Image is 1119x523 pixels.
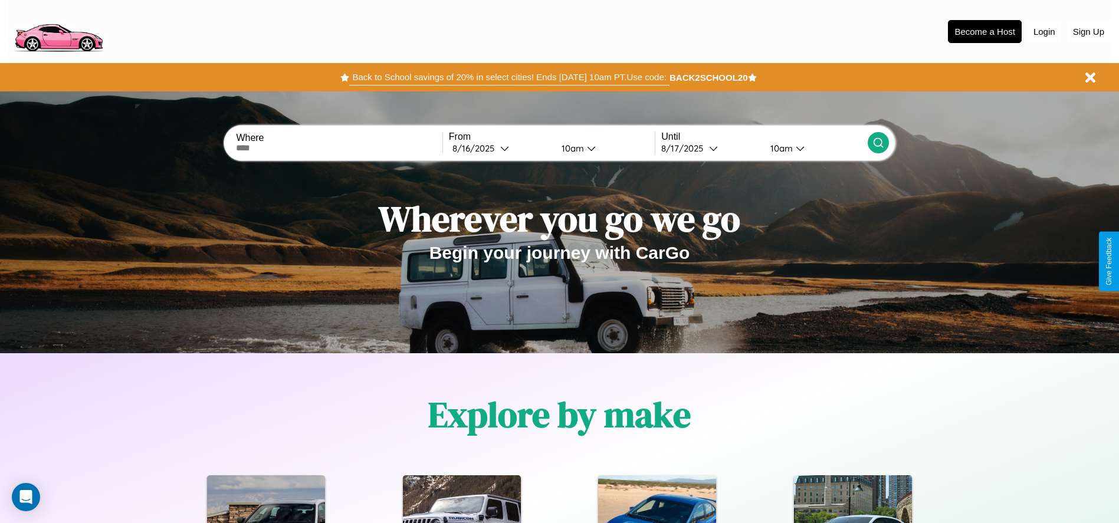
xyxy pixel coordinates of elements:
[449,142,552,154] button: 8/16/2025
[761,142,868,154] button: 10am
[1028,21,1061,42] button: Login
[12,483,40,511] div: Open Intercom Messenger
[349,69,669,85] button: Back to School savings of 20% in select cities! Ends [DATE] 10am PT.Use code:
[670,73,748,83] b: BACK2SCHOOL20
[764,143,796,154] div: 10am
[449,131,655,142] label: From
[9,6,108,55] img: logo
[428,390,691,439] h1: Explore by make
[1105,238,1113,285] div: Give Feedback
[661,131,867,142] label: Until
[452,143,500,154] div: 8 / 16 / 2025
[552,142,655,154] button: 10am
[661,143,709,154] div: 8 / 17 / 2025
[1067,21,1110,42] button: Sign Up
[236,133,442,143] label: Where
[948,20,1022,43] button: Become a Host
[556,143,587,154] div: 10am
